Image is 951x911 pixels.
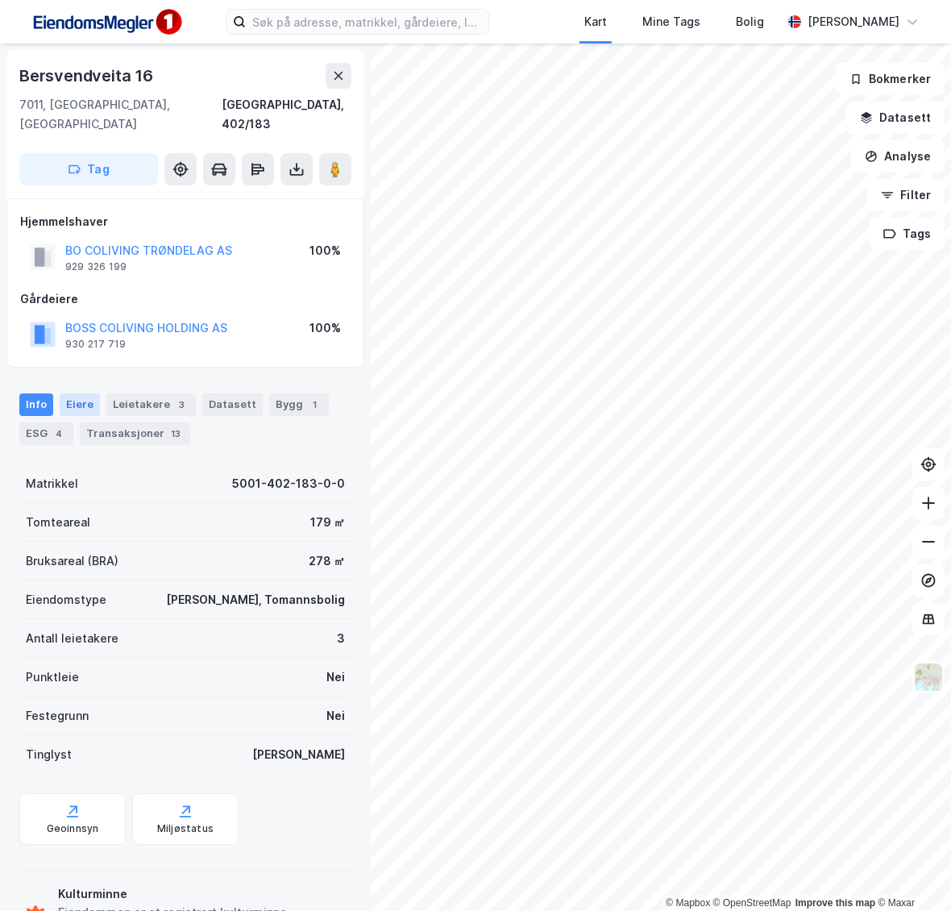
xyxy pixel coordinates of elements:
[870,834,951,911] iframe: Chat Widget
[20,212,351,231] div: Hjemmelshaver
[26,474,78,493] div: Matrikkel
[26,706,89,726] div: Festegrunn
[584,12,607,31] div: Kart
[26,745,72,764] div: Tinglyst
[26,551,118,571] div: Bruksareal (BRA)
[26,590,106,609] div: Eiendomstype
[80,422,190,445] div: Transaksjoner
[309,318,341,338] div: 100%
[202,393,263,416] div: Datasett
[26,513,90,532] div: Tomteareal
[836,63,945,95] button: Bokmerker
[65,260,127,273] div: 929 326 199
[19,153,158,185] button: Tag
[306,397,322,413] div: 1
[166,590,345,609] div: [PERSON_NAME], Tomannsbolig
[47,822,99,835] div: Geoinnsyn
[870,218,945,250] button: Tags
[26,668,79,687] div: Punktleie
[157,822,214,835] div: Miljøstatus
[65,338,126,351] div: 930 217 719
[222,95,351,134] div: [GEOGRAPHIC_DATA], 402/183
[269,393,329,416] div: Bygg
[26,4,187,40] img: F4PB6Px+NJ5v8B7XTbfpPpyloAAAAASUVORK5CYII=
[252,745,345,764] div: [PERSON_NAME]
[309,241,341,260] div: 100%
[846,102,945,134] button: Datasett
[808,12,899,31] div: [PERSON_NAME]
[51,426,67,442] div: 4
[666,897,710,909] a: Mapbox
[326,668,345,687] div: Nei
[870,834,951,911] div: Kontrollprogram for chat
[26,629,118,648] div: Antall leietakere
[19,393,53,416] div: Info
[173,397,189,413] div: 3
[58,884,345,904] div: Kulturminne
[19,95,222,134] div: 7011, [GEOGRAPHIC_DATA], [GEOGRAPHIC_DATA]
[19,422,73,445] div: ESG
[851,140,945,173] button: Analyse
[867,179,945,211] button: Filter
[20,289,351,309] div: Gårdeiere
[60,393,100,416] div: Eiere
[310,513,345,532] div: 179 ㎡
[337,629,345,648] div: 3
[913,662,944,693] img: Z
[736,12,764,31] div: Bolig
[246,10,488,34] input: Søk på adresse, matrikkel, gårdeiere, leietakere eller personer
[642,12,700,31] div: Mine Tags
[309,551,345,571] div: 278 ㎡
[326,706,345,726] div: Nei
[19,63,156,89] div: Bersvendveita 16
[795,897,875,909] a: Improve this map
[168,426,184,442] div: 13
[106,393,196,416] div: Leietakere
[713,897,791,909] a: OpenStreetMap
[232,474,345,493] div: 5001-402-183-0-0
